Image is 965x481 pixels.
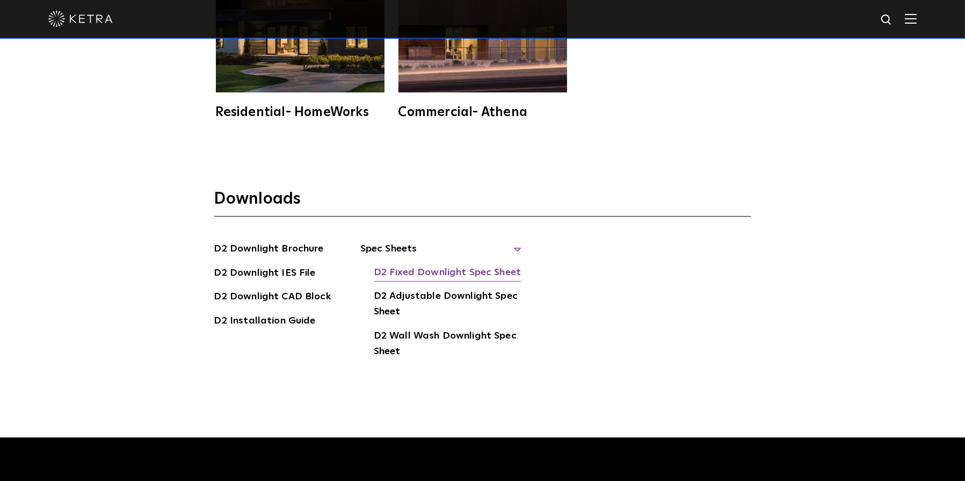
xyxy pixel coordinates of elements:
[214,313,316,331] a: D2 Installation Guide
[398,106,567,119] div: Commercial- Athena
[48,11,113,27] img: ketra-logo-2019-white
[214,265,316,283] a: D2 Downlight IES File
[214,241,324,259] a: D2 Downlight Brochure
[374,328,521,361] a: D2 Wall Wash Downlight Spec Sheet
[880,13,894,27] img: search icon
[216,106,384,119] div: Residential- HomeWorks
[374,265,521,282] a: D2 Fixed Downlight Spec Sheet
[214,189,751,217] h3: Downloads
[374,289,521,321] a: D2 Adjustable Downlight Spec Sheet
[905,13,917,24] img: Hamburger%20Nav.svg
[360,241,521,265] span: Spec Sheets
[214,289,331,306] a: D2 Downlight CAD Block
